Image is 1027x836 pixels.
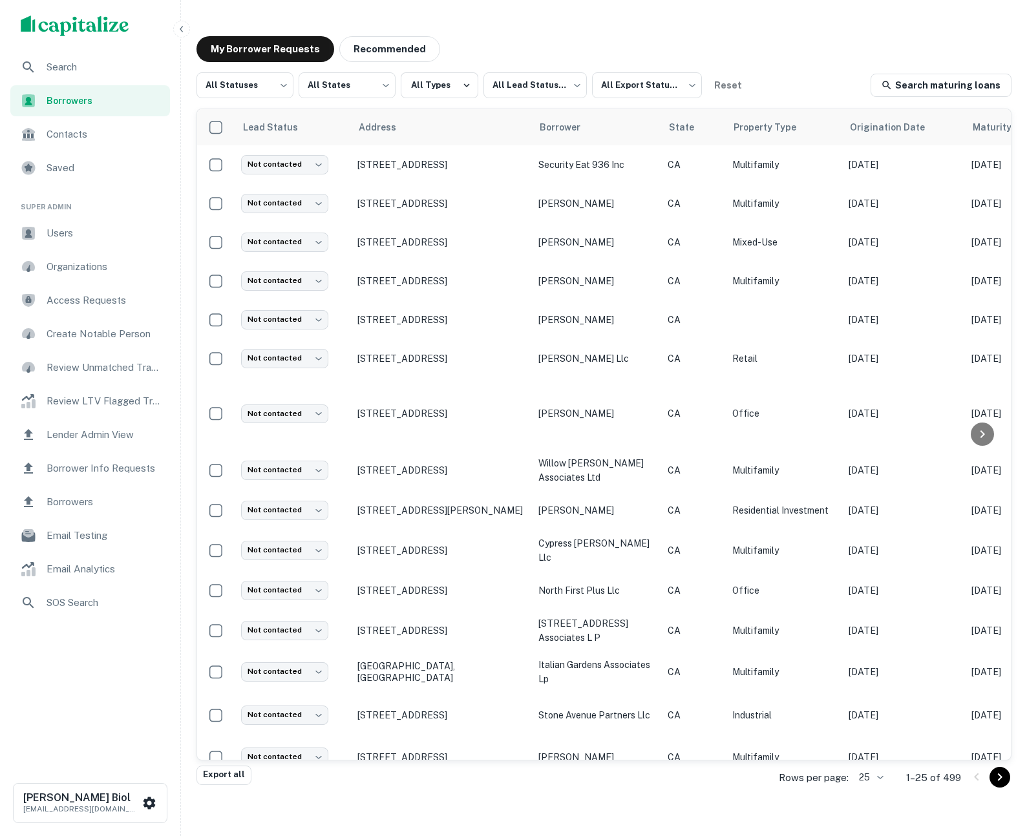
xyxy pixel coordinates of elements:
[668,196,719,211] p: CA
[540,120,597,135] span: Borrower
[357,353,525,364] p: [STREET_ADDRESS]
[241,155,328,174] div: Not contacted
[668,665,719,679] p: CA
[241,581,328,600] div: Not contacted
[299,68,396,102] div: All States
[357,465,525,476] p: [STREET_ADDRESS]
[538,351,655,366] p: [PERSON_NAME] llc
[241,349,328,368] div: Not contacted
[669,120,711,135] span: State
[10,152,170,183] a: Saved
[357,505,525,516] p: [STREET_ADDRESS][PERSON_NAME]
[726,109,842,145] th: Property Type
[351,109,532,145] th: Address
[538,313,655,327] p: [PERSON_NAME]
[401,72,478,98] button: All Types
[357,751,525,763] p: [STREET_ADDRESS]
[538,158,655,172] p: security eat 936 inc
[668,406,719,421] p: CA
[906,770,961,786] p: 1–25 of 499
[357,660,525,684] p: [GEOGRAPHIC_DATA], [GEOGRAPHIC_DATA]
[10,119,170,150] a: Contacts
[10,419,170,450] div: Lender Admin View
[732,750,836,764] p: Multifamily
[538,456,655,485] p: willow [PERSON_NAME] associates ltd
[849,351,958,366] p: [DATE]
[849,708,958,722] p: [DATE]
[357,314,525,326] p: [STREET_ADDRESS]
[532,109,661,145] th: Borrower
[538,750,655,764] p: [PERSON_NAME]
[871,74,1011,97] a: Search maturing loans
[357,159,525,171] p: [STREET_ADDRESS]
[10,520,170,551] a: Email Testing
[10,352,170,383] a: Review Unmatched Transactions
[10,218,170,249] div: Users
[241,662,328,681] div: Not contacted
[668,543,719,558] p: CA
[854,768,885,787] div: 25
[732,708,836,722] p: Industrial
[357,275,525,287] p: [STREET_ADDRESS]
[10,52,170,83] a: Search
[47,393,162,409] span: Review LTV Flagged Transactions
[668,708,719,722] p: CA
[47,494,162,510] span: Borrowers
[241,501,328,519] div: Not contacted
[196,68,293,102] div: All Statuses
[668,583,719,598] p: CA
[47,160,162,176] span: Saved
[241,621,328,640] div: Not contacted
[849,158,958,172] p: [DATE]
[734,120,813,135] span: Property Type
[849,623,958,638] p: [DATE]
[23,803,140,815] p: [EMAIL_ADDRESS][DOMAIN_NAME]
[47,225,162,241] span: Users
[668,158,719,172] p: CA
[47,326,162,342] span: Create Notable Person
[962,691,1027,753] iframe: Chat Widget
[668,235,719,249] p: CA
[592,68,702,102] div: All Export Statuses
[668,623,719,638] p: CA
[849,543,958,558] p: [DATE]
[357,198,525,209] p: [STREET_ADDRESS]
[47,360,162,375] span: Review Unmatched Transactions
[357,625,525,636] p: [STREET_ADDRESS]
[10,319,170,350] a: Create Notable Person
[357,709,525,721] p: [STREET_ADDRESS]
[357,585,525,596] p: [STREET_ADDRESS]
[538,196,655,211] p: [PERSON_NAME]
[241,271,328,290] div: Not contacted
[849,196,958,211] p: [DATE]
[732,583,836,598] p: Office
[483,68,587,102] div: All Lead Statuses
[538,583,655,598] p: north first plus llc
[47,461,162,476] span: Borrower Info Requests
[849,313,958,327] p: [DATE]
[849,503,958,517] p: [DATE]
[849,274,958,288] p: [DATE]
[849,406,958,421] p: [DATE]
[538,274,655,288] p: [PERSON_NAME]
[241,310,328,329] div: Not contacted
[732,196,836,211] p: Multifamily
[849,235,958,249] p: [DATE]
[668,750,719,764] p: CA
[10,453,170,484] a: Borrower Info Requests
[47,595,162,611] span: SOS Search
[23,793,140,803] h6: [PERSON_NAME] Biol
[732,274,836,288] p: Multifamily
[10,386,170,417] a: Review LTV Flagged Transactions
[10,554,170,585] div: Email Analytics
[732,235,836,249] p: Mixed-Use
[10,486,170,517] a: Borrowers
[10,587,170,618] div: SOS Search
[241,705,328,724] div: Not contacted
[668,503,719,517] p: CA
